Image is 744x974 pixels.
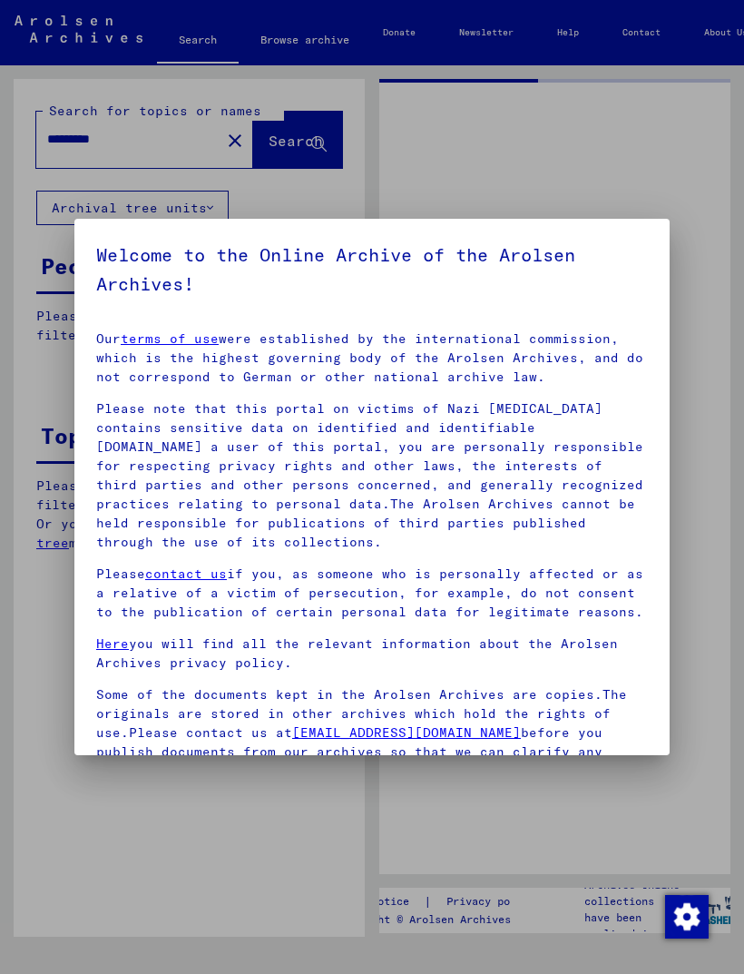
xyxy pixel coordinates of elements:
p: Some of the documents kept in the Arolsen Archives are copies.The originals are stored in other a... [96,685,648,781]
p: Please note that this portal on victims of Nazi [MEDICAL_DATA] contains sensitive data on identif... [96,399,648,552]
a: Here [96,635,129,652]
a: [EMAIL_ADDRESS][DOMAIN_NAME] [292,724,521,741]
p: Our were established by the international commission, which is the highest governing body of the ... [96,330,648,387]
img: Change consent [665,895,709,939]
p: Please if you, as someone who is personally affected or as a relative of a victim of persecution,... [96,565,648,622]
a: contact us [145,566,227,582]
a: terms of use [121,330,219,347]
h5: Welcome to the Online Archive of the Arolsen Archives! [96,241,648,299]
p: you will find all the relevant information about the Arolsen Archives privacy policy. [96,635,648,673]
